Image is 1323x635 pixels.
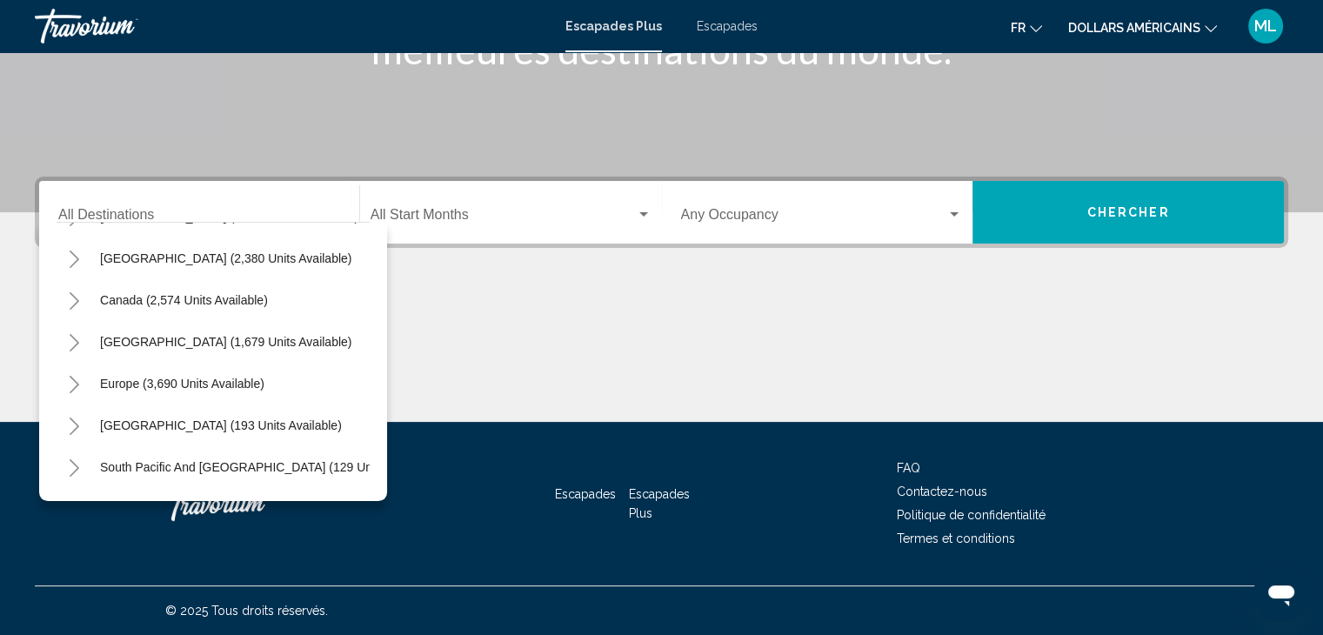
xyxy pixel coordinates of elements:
[697,19,758,33] a: Escapades
[91,447,449,487] button: South Pacific and [GEOGRAPHIC_DATA] (129 units available)
[100,418,342,432] span: [GEOGRAPHIC_DATA] (193 units available)
[629,487,690,520] a: Escapades Plus
[57,408,91,443] button: Toggle Australia (193 units available)
[897,485,987,498] a: Contactez-nous
[35,9,548,43] a: Travorium
[897,508,1046,522] a: Politique de confidentialité
[91,238,360,278] button: [GEOGRAPHIC_DATA] (2,380 units available)
[100,377,264,391] span: Europe (3,690 units available)
[555,487,616,501] a: Escapades
[1068,21,1200,35] font: dollars américains
[100,293,268,307] span: Canada (2,574 units available)
[91,489,360,529] button: [GEOGRAPHIC_DATA] (4,205 units available)
[1011,15,1042,40] button: Changer de langue
[1243,8,1288,44] button: Menu utilisateur
[565,19,662,33] a: Escapades Plus
[57,241,91,276] button: Toggle Mexico (2,380 units available)
[91,280,277,320] button: Canada (2,574 units available)
[57,366,91,401] button: Toggle Europe (3,690 units available)
[165,604,328,618] font: © 2025 Tous droits réservés.
[1068,15,1217,40] button: Changer de devise
[1253,565,1309,621] iframe: Bouton de lancement de la fenêtre de messagerie
[100,460,440,474] span: South Pacific and [GEOGRAPHIC_DATA] (129 units available)
[897,461,920,475] a: FAQ
[1087,206,1170,220] span: Chercher
[1254,17,1277,35] font: ML
[91,364,273,404] button: Europe (3,690 units available)
[91,322,360,362] button: [GEOGRAPHIC_DATA] (1,679 units available)
[100,251,351,265] span: [GEOGRAPHIC_DATA] (2,380 units available)
[165,478,339,530] a: Travorium
[897,531,1015,545] a: Termes et conditions
[39,181,1284,244] div: Widget de recherche
[57,324,91,359] button: Toggle Caribbean & Atlantic Islands (1,679 units available)
[57,491,91,526] button: Toggle South America (4,205 units available)
[1011,21,1026,35] font: fr
[57,283,91,317] button: Toggle Canada (2,574 units available)
[100,335,351,349] span: [GEOGRAPHIC_DATA] (1,679 units available)
[972,181,1284,244] button: Chercher
[91,405,351,445] button: [GEOGRAPHIC_DATA] (193 units available)
[57,450,91,485] button: Toggle South Pacific and Oceania (129 units available)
